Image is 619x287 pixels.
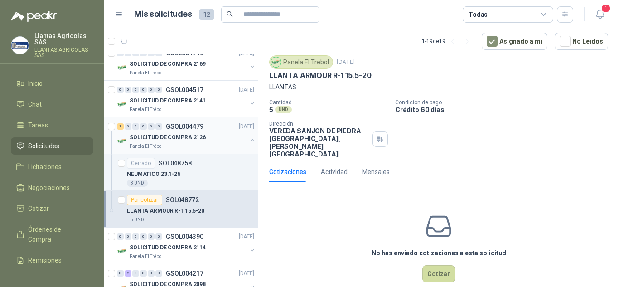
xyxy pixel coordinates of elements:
[239,269,254,278] p: [DATE]
[159,160,192,166] p: SOL048758
[11,96,93,113] a: Chat
[127,195,162,205] div: Por cotizar
[117,99,128,110] img: Company Logo
[166,87,203,93] p: GSOL004517
[130,143,163,150] p: Panela El Trébol
[422,265,455,282] button: Cotizar
[28,120,48,130] span: Tareas
[11,200,93,217] a: Cotizar
[132,87,139,93] div: 0
[166,197,199,203] p: SOL048772
[11,37,29,54] img: Company Logo
[269,167,306,177] div: Cotizaciones
[592,6,608,23] button: 1
[269,127,369,158] p: VEREDA SANJON DE PIEDRA [GEOGRAPHIC_DATA] , [PERSON_NAME][GEOGRAPHIC_DATA]
[28,224,85,244] span: Órdenes de Compra
[117,136,128,146] img: Company Logo
[28,162,62,172] span: Licitaciones
[11,117,93,134] a: Tareas
[469,10,488,19] div: Todas
[482,33,547,50] button: Asignado a mi
[11,158,93,175] a: Licitaciones
[104,191,258,228] a: Por cotizarSOL048772LLANTA ARMOUR R-1 15.5-205 UND
[11,75,93,92] a: Inicio
[11,252,93,269] a: Remisiones
[140,233,147,240] div: 0
[148,123,155,130] div: 0
[555,33,608,50] button: No Leídos
[166,270,203,277] p: GSOL004217
[11,137,93,155] a: Solicitudes
[239,122,254,131] p: [DATE]
[117,231,256,260] a: 0 0 0 0 0 0 GSOL004390[DATE] Company LogoSOLICITUD DE COMPRA 2114Panela El Trébol
[127,207,204,215] p: LLANTA ARMOUR R-1 15.5-20
[422,34,474,49] div: 1 - 19 de 19
[166,123,203,130] p: GSOL004479
[362,167,390,177] div: Mensajes
[125,270,131,277] div: 2
[11,179,93,196] a: Negociaciones
[125,233,131,240] div: 0
[269,106,273,113] p: 5
[130,106,163,113] p: Panela El Trébol
[117,270,124,277] div: 0
[275,106,292,113] div: UND
[125,87,131,93] div: 0
[130,133,206,142] p: SOLICITUD DE COMPRA 2126
[132,270,139,277] div: 0
[127,170,180,179] p: NEUMATICO 23.1-26
[28,255,62,265] span: Remisiones
[117,233,124,240] div: 0
[148,270,155,277] div: 0
[11,11,57,22] img: Logo peakr
[239,233,254,241] p: [DATE]
[140,270,147,277] div: 0
[269,99,388,106] p: Cantidad
[132,233,139,240] div: 0
[28,99,42,109] span: Chat
[148,233,155,240] div: 0
[395,99,615,106] p: Condición de pago
[140,87,147,93] div: 0
[321,167,348,177] div: Actividad
[130,97,206,105] p: SOLICITUD DE COMPRA 2141
[155,123,162,130] div: 0
[130,69,163,77] p: Panela El Trébol
[269,71,372,80] p: LLANTA ARMOUR R-1 15.5-20
[117,123,124,130] div: 1
[117,246,128,257] img: Company Logo
[28,78,43,88] span: Inicio
[148,87,155,93] div: 0
[28,141,59,151] span: Solicitudes
[269,55,333,69] div: Panela El Trébol
[271,57,281,67] img: Company Logo
[28,183,70,193] span: Negociaciones
[269,82,608,92] p: LLANTAS
[227,11,233,17] span: search
[269,121,369,127] p: Dirección
[104,154,258,191] a: CerradoSOL048758NEUMATICO 23.1-263 UND
[134,8,192,21] h1: Mis solicitudes
[127,158,155,169] div: Cerrado
[117,84,256,113] a: 0 0 0 0 0 0 GSOL004517[DATE] Company LogoSOLICITUD DE COMPRA 2141Panela El Trébol
[199,9,214,20] span: 12
[395,106,615,113] p: Crédito 60 días
[125,123,131,130] div: 0
[132,123,139,130] div: 0
[166,233,203,240] p: GSOL004390
[372,248,506,258] h3: No has enviado cotizaciones a esta solicitud
[155,270,162,277] div: 0
[155,87,162,93] div: 0
[130,60,206,68] p: SOLICITUD DE COMPRA 2169
[34,47,93,58] p: LLANTAS AGRICOLAS SAS
[117,62,128,73] img: Company Logo
[239,86,254,94] p: [DATE]
[127,216,148,224] div: 5 UND
[155,233,162,240] div: 0
[130,253,163,260] p: Panela El Trébol
[11,221,93,248] a: Órdenes de Compra
[28,204,49,214] span: Cotizar
[127,180,148,187] div: 3 UND
[166,50,203,56] p: GSOL004745
[140,123,147,130] div: 0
